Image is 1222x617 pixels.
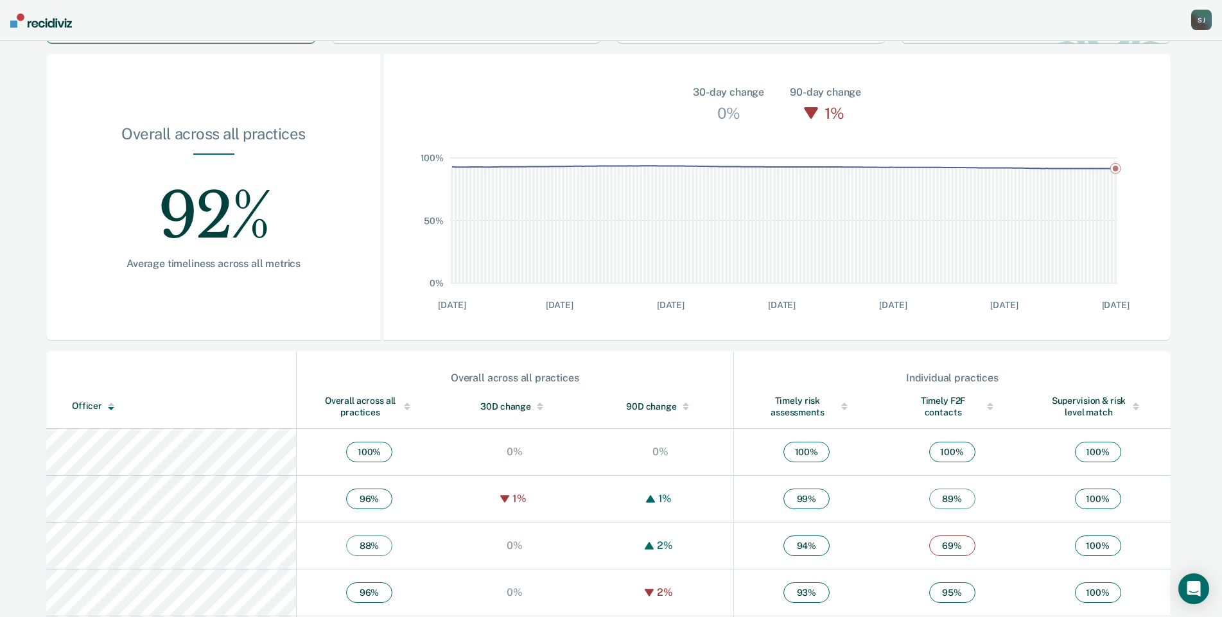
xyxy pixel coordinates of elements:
[546,300,573,310] text: [DATE]
[879,385,1025,429] th: Toggle SortBy
[1075,582,1121,603] span: 100 %
[768,300,796,310] text: [DATE]
[322,395,416,418] div: Overall across all practices
[10,13,72,28] img: Recidiviz
[588,385,733,429] th: Toggle SortBy
[1051,395,1145,418] div: Supervision & risk level match
[1025,385,1171,429] th: Toggle SortBy
[509,492,530,505] div: 1%
[87,155,340,257] div: 92%
[929,535,975,556] span: 69 %
[783,582,830,603] span: 93 %
[693,85,764,100] div: 30-day change
[72,401,291,412] div: Officer
[733,385,879,429] th: Toggle SortBy
[790,85,861,100] div: 90-day change
[346,535,392,556] span: 88 %
[821,100,848,126] div: 1%
[346,442,392,462] span: 100 %
[503,539,526,552] div: 0%
[657,300,685,310] text: [DATE]
[296,385,442,429] th: Toggle SortBy
[1075,535,1121,556] span: 100 %
[1102,300,1130,310] text: [DATE]
[1178,573,1209,604] div: Open Intercom Messenger
[760,395,853,418] div: Timely risk assessments
[783,535,830,556] span: 94 %
[991,300,1018,310] text: [DATE]
[46,385,296,429] th: Toggle SortBy
[346,489,392,509] span: 96 %
[87,125,340,153] div: Overall across all practices
[297,372,733,384] div: Overall across all practices
[655,492,676,505] div: 1%
[503,586,526,598] div: 0%
[714,100,744,126] div: 0%
[467,401,562,412] div: 30D change
[1075,489,1121,509] span: 100 %
[929,582,975,603] span: 95 %
[905,395,999,418] div: Timely F2F contacts
[783,442,830,462] span: 100 %
[879,300,907,310] text: [DATE]
[735,372,1170,384] div: Individual practices
[439,300,466,310] text: [DATE]
[1075,442,1121,462] span: 100 %
[1191,10,1212,30] button: SJ
[929,442,975,462] span: 100 %
[783,489,830,509] span: 99 %
[346,582,392,603] span: 96 %
[613,401,707,412] div: 90D change
[649,446,672,458] div: 0%
[87,257,340,270] div: Average timeliness across all metrics
[929,489,975,509] span: 89 %
[503,446,526,458] div: 0%
[654,539,676,552] div: 2%
[1191,10,1212,30] div: S J
[654,586,676,598] div: 2%
[442,385,588,429] th: Toggle SortBy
